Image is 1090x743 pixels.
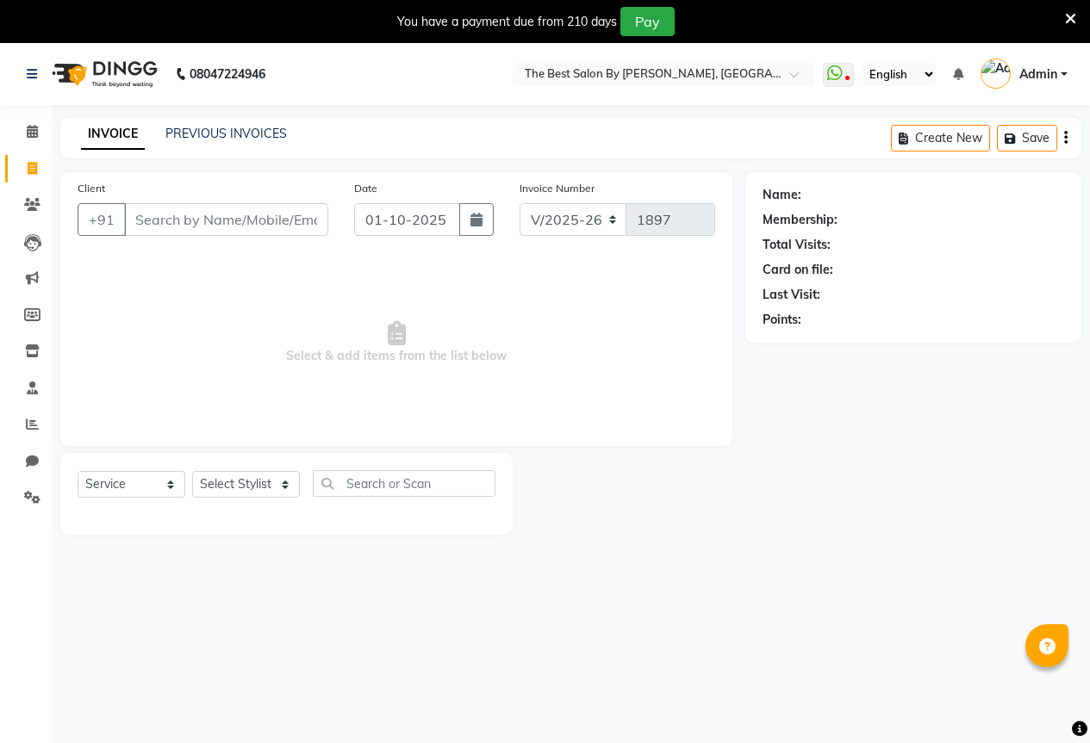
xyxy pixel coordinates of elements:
[165,126,287,141] a: PREVIOUS INVOICES
[313,470,495,497] input: Search or Scan
[891,125,990,152] button: Create New
[81,119,145,150] a: INVOICE
[190,50,265,98] b: 08047224946
[763,186,801,204] div: Name:
[520,181,595,196] label: Invoice Number
[763,311,801,329] div: Points:
[763,211,838,229] div: Membership:
[354,181,377,196] label: Date
[763,286,820,304] div: Last Visit:
[997,125,1057,152] button: Save
[397,13,617,31] div: You have a payment due from 210 days
[1018,674,1073,726] iframe: chat widget
[78,181,105,196] label: Client
[763,236,831,254] div: Total Visits:
[763,261,833,279] div: Card on file:
[124,203,328,236] input: Search by Name/Mobile/Email/Code
[1019,65,1057,84] span: Admin
[620,7,675,36] button: Pay
[981,59,1011,89] img: Admin
[78,257,715,429] span: Select & add items from the list below
[44,50,162,98] img: logo
[78,203,126,236] button: +91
